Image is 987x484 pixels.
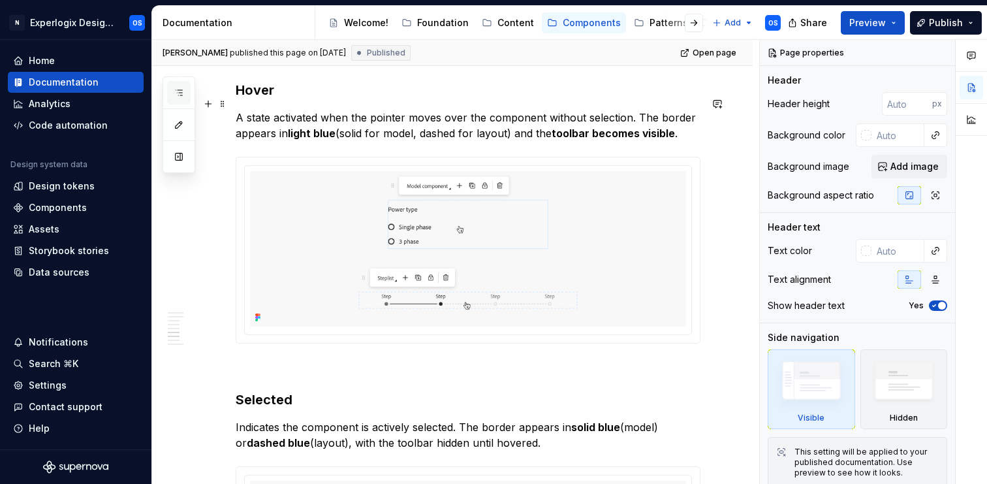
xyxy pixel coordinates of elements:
button: Preview [841,11,905,35]
span: [PERSON_NAME] [163,48,228,58]
button: Share [781,11,836,35]
button: Publish [910,11,982,35]
div: Documentation [163,16,309,29]
div: Header text [768,221,821,234]
strong: dashed blue [247,436,310,449]
div: Analytics [29,97,70,110]
div: Data sources [29,266,89,279]
p: A state activated when the pointer moves over the component without selection. The border appears... [236,110,700,141]
button: Help [8,418,144,439]
div: Background image [768,160,849,173]
strong: toolbar becomes visible [552,127,675,140]
a: Documentation [8,72,144,93]
input: Auto [882,92,932,116]
h3: Selected [236,391,700,409]
div: Home [29,54,55,67]
span: Share [800,16,827,29]
div: OS [133,18,142,28]
a: Home [8,50,144,71]
div: Experlogix Design System [30,16,114,29]
div: Design tokens [29,180,95,193]
div: Components [563,16,621,29]
button: Search ⌘K [8,353,144,374]
input: Auto [871,123,924,147]
div: Text alignment [768,273,831,286]
div: OS [768,18,778,28]
a: Patterns [629,12,693,33]
div: Help [29,422,50,435]
div: Assets [29,223,59,236]
span: Preview [849,16,886,29]
a: Storybook stories [8,240,144,261]
div: Background color [768,129,845,142]
div: Documentation [29,76,99,89]
div: Page tree [323,10,706,36]
button: Add image [871,155,947,178]
a: Components [542,12,626,33]
a: Design tokens [8,176,144,197]
div: Visible [768,349,855,429]
div: This setting will be applied to your published documentation. Use preview to see how it looks. [794,447,939,478]
button: Notifications [8,332,144,353]
span: Open page [693,48,736,58]
button: NExperlogix Design SystemOS [3,8,149,37]
p: Indicates the component is actively selected. The border appears in (model) or (layout), with the... [236,419,700,451]
span: Add image [890,160,939,173]
div: Header height [768,97,830,110]
button: Contact support [8,396,144,417]
div: Header [768,74,801,87]
div: Welcome! [344,16,388,29]
div: Contact support [29,400,102,413]
div: Hidden [890,413,918,423]
a: Data sources [8,262,144,283]
div: Settings [29,379,67,392]
a: Open page [676,44,742,62]
button: Add [708,14,757,32]
a: Components [8,197,144,218]
a: Welcome! [323,12,394,33]
span: Publish [929,16,963,29]
div: Design system data [10,159,87,170]
div: Components [29,201,87,214]
div: Visible [798,413,824,423]
div: Code automation [29,119,108,132]
a: Analytics [8,93,144,114]
p: px [932,99,942,109]
div: N [9,15,25,31]
div: Search ⌘K [29,357,78,370]
span: Published [367,48,405,58]
svg: Supernova Logo [43,460,108,474]
a: Foundation [396,12,474,33]
a: Settings [8,375,144,396]
strong: light blue [288,127,336,140]
a: Code automation [8,115,144,136]
div: Hidden [860,349,948,429]
strong: solid blue [571,421,620,434]
div: Patterns [650,16,688,29]
h3: Hover [236,81,700,99]
a: Content [477,12,539,33]
a: Assets [8,219,144,240]
div: published this page on [DATE] [230,48,346,58]
div: Storybook stories [29,244,109,257]
label: Yes [909,300,924,311]
span: Add [725,18,741,28]
div: Background aspect ratio [768,189,874,202]
div: Notifications [29,336,88,349]
div: Show header text [768,299,845,312]
input: Auto [871,239,924,263]
div: Content [497,16,534,29]
div: Foundation [417,16,469,29]
div: Side navigation [768,331,839,344]
div: Text color [768,244,812,257]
